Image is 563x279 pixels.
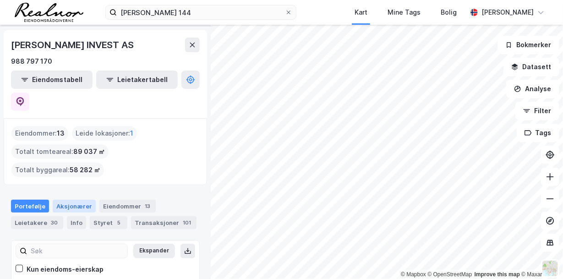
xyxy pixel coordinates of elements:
button: Datasett [503,58,559,76]
div: Bolig [441,7,457,18]
div: 5 [115,218,124,227]
button: Tags [517,124,559,142]
input: Søk på adresse, matrikkel, gårdeiere, leietakere eller personer [117,5,285,19]
span: 89 037 ㎡ [73,146,105,157]
div: [PERSON_NAME] [481,7,534,18]
a: Improve this map [475,271,520,278]
div: 13 [143,202,152,211]
div: Totalt tomteareal : [11,144,109,159]
a: OpenStreetMap [428,271,472,278]
div: Kart [355,7,367,18]
div: Mine Tags [388,7,421,18]
button: Bokmerker [497,36,559,54]
div: Leietakere [11,216,63,229]
input: Søk [27,244,127,258]
div: Kun eiendoms-eierskap [27,264,104,275]
span: 1 [130,128,133,139]
div: Aksjonærer [53,200,96,213]
span: 13 [57,128,65,139]
div: [PERSON_NAME] INVEST AS [11,38,135,52]
img: realnor-logo.934646d98de889bb5806.png [15,3,83,22]
div: Transaksjoner [131,216,197,229]
button: Analyse [506,80,559,98]
div: Totalt byggareal : [11,163,104,177]
button: Eiendomstabell [11,71,93,89]
div: 988 797 170 [11,56,52,67]
span: 58 282 ㎡ [70,164,100,175]
div: Kontrollprogram for chat [517,235,563,279]
iframe: Chat Widget [517,235,563,279]
a: Mapbox [401,271,426,278]
div: Leide lokasjoner : [72,126,137,141]
div: Portefølje [11,200,49,213]
div: Styret [90,216,127,229]
div: 101 [181,218,193,227]
div: Info [67,216,86,229]
button: Ekspander [133,244,175,258]
div: 30 [49,218,60,227]
div: Eiendommer [99,200,156,213]
div: Eiendommer : [11,126,68,141]
button: Filter [515,102,559,120]
button: Leietakertabell [96,71,178,89]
